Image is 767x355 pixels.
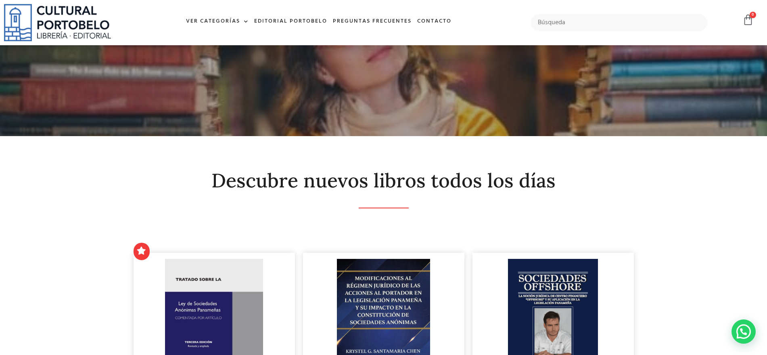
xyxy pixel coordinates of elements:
input: Búsqueda [531,14,708,31]
a: Preguntas frecuentes [330,13,414,30]
a: Contacto [414,13,454,30]
h2: Descubre nuevos libros todos los días [134,170,634,191]
span: 0 [750,12,756,18]
a: Editorial Portobelo [251,13,330,30]
a: Ver Categorías [183,13,251,30]
a: 0 [742,14,754,26]
div: Contactar por WhatsApp [731,319,756,344]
